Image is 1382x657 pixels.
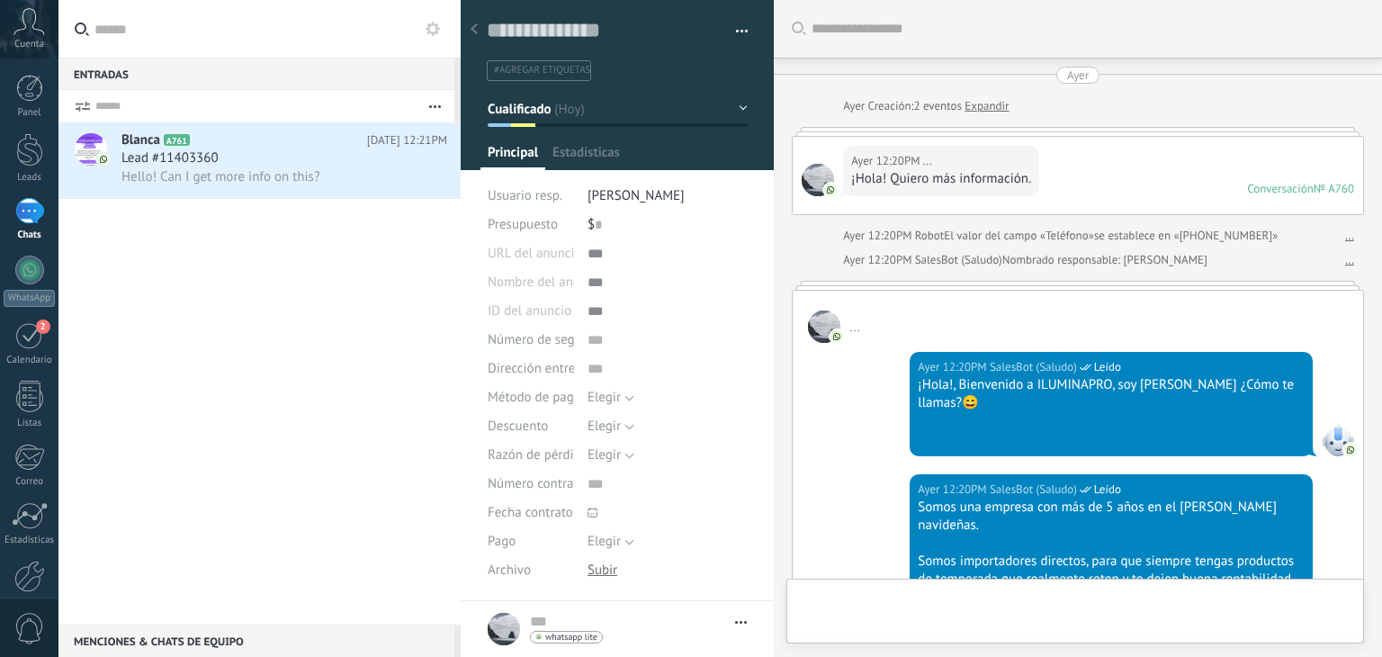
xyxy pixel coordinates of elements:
div: Usuario resp. [488,182,574,211]
div: Método de pago [488,383,574,412]
div: Entradas [58,58,454,90]
div: Dirección entrega [488,355,574,383]
div: $ [588,211,748,239]
div: Ayer 12:20PM [843,227,915,245]
button: Elegir [588,412,634,441]
span: Descuento [488,419,548,433]
span: Cuenta [14,39,44,50]
span: 2 eventos [913,97,961,115]
span: ... [808,310,840,343]
a: avatariconBlancaA761[DATE] 12:21PMLead #11403360Hello! Can I get more info on this? [58,122,461,198]
span: Elegir [588,533,621,550]
span: Robot [915,228,944,243]
div: Ayer 12:20PM [851,152,923,170]
div: URL del anuncio de TikTok [488,239,574,268]
span: SalesBot (Saludo) [990,358,1077,376]
span: Blanca [121,131,160,149]
span: #agregar etiquetas [494,64,590,76]
div: Pago [488,527,574,556]
div: Fecha contrato [488,499,574,527]
div: WhatsApp [4,290,55,307]
div: Conversación [1247,181,1314,196]
span: Fecha contrato [488,506,573,519]
div: Leads [4,172,56,184]
span: Principal [488,144,538,170]
span: Razón de pérdida [488,448,588,462]
div: Razón de pérdida [488,441,574,470]
span: Elegir [588,446,621,463]
span: Número de seguimiento [488,333,626,346]
span: se establece en «[PHONE_NUMBER]» [1094,227,1279,245]
div: ¡Hola!, Bienvenido a ILUMINAPRO, soy [PERSON_NAME] ¿Cómo te llamas?😄 [918,376,1305,412]
span: Elegir [588,418,621,435]
div: Correo [4,476,56,488]
div: Nombre del anuncio de TikTok [488,268,574,297]
div: Archivo [488,556,574,585]
span: Número contrato [488,477,585,490]
div: Calendario [4,355,56,366]
div: ¡Hola! Quiero más información. [851,170,1031,188]
div: ID del anuncio de TikTok [488,297,574,326]
span: Elegir [588,389,621,406]
img: icon [97,153,110,166]
span: A761 [164,134,190,146]
span: Estadísticas [552,144,620,170]
div: Nombrado responsable: [PERSON_NAME] [843,251,1207,269]
span: Método de pago [488,391,581,404]
div: Ayer 12:20PM [843,251,915,269]
span: [PERSON_NAME] [588,187,685,204]
div: Estadísticas [4,535,56,546]
div: Número contrato [488,470,574,499]
div: Ayer 12:20PM [918,481,990,499]
span: Archivo [488,563,531,577]
span: Hello! Can I get more info on this? [121,168,319,185]
span: 2 [36,319,50,334]
div: Listas [4,418,56,429]
a: ... [1345,251,1354,269]
span: ... [849,319,860,336]
div: Somos una empresa con más de 5 años en el [PERSON_NAME] navideñas. [918,499,1305,535]
div: Chats [4,229,56,241]
img: com.amocrm.amocrmwa.svg [1344,444,1357,456]
button: Elegir [588,441,634,470]
a: Expandir [965,97,1009,115]
span: Leído [1094,358,1121,376]
span: ... [802,164,834,196]
span: Pago [488,535,516,548]
span: whatsapp lite [545,633,597,642]
img: com.amocrm.amocrmwa.svg [830,330,843,343]
span: Lead #11403360 [121,149,219,167]
span: El valor del campo «Teléfono» [944,227,1094,245]
span: SalesBot [1322,424,1354,456]
div: Número de seguimiento [488,326,574,355]
div: Menciones & Chats de equipo [58,625,454,657]
div: Descuento [488,412,574,441]
span: Dirección entrega [488,362,589,375]
span: Leído [1094,481,1121,499]
div: Panel [4,107,56,119]
div: Ayer 12:20PM [918,358,990,376]
div: Presupuesto [488,211,574,239]
div: Creación: [843,97,1009,115]
span: Usuario resp. [488,187,562,204]
span: SalesBot (Saludo) [915,252,1002,267]
div: № A760 [1314,181,1354,196]
span: ... [923,152,932,170]
span: Nombre del anuncio de TikTok [488,275,662,289]
span: ID del anuncio de TikTok [488,304,629,318]
span: URL del anuncio de TikTok [488,247,640,260]
div: Ayer [1067,67,1089,84]
button: Elegir [588,527,634,556]
img: com.amocrm.amocrmwa.svg [824,184,837,196]
span: Presupuesto [488,216,558,233]
a: ... [1345,227,1354,245]
div: Ayer [843,97,867,115]
button: Elegir [588,383,634,412]
span: [DATE] 12:21PM [367,131,447,149]
span: SalesBot (Saludo) [990,481,1077,499]
div: Somos importadores directos, para que siempre tengas productos de temporada que realmente roten y... [918,553,1305,607]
